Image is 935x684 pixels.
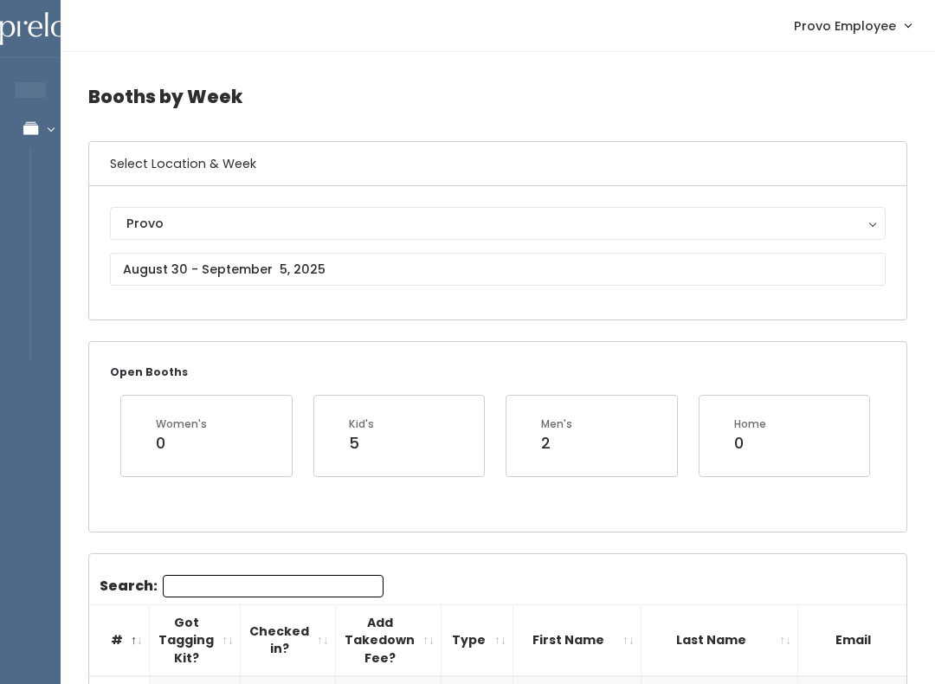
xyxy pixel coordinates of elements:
[88,73,907,120] h4: Booths by Week
[89,142,906,186] h6: Select Location & Week
[110,365,188,379] small: Open Booths
[541,432,572,455] div: 2
[777,7,928,44] a: Provo Employee
[150,604,241,676] th: Got Tagging Kit?: activate to sort column ascending
[513,604,642,676] th: First Name: activate to sort column ascending
[156,416,207,432] div: Women's
[156,432,207,455] div: 0
[100,575,384,597] label: Search:
[642,604,798,676] th: Last Name: activate to sort column ascending
[110,253,886,286] input: August 30 - September 5, 2025
[442,604,513,676] th: Type: activate to sort column ascending
[89,604,150,676] th: #: activate to sort column descending
[336,604,442,676] th: Add Takedown Fee?: activate to sort column ascending
[349,432,374,455] div: 5
[794,16,896,35] span: Provo Employee
[734,432,766,455] div: 0
[349,416,374,432] div: Kid's
[110,207,886,240] button: Provo
[798,604,926,676] th: Email: activate to sort column ascending
[126,214,869,233] div: Provo
[541,416,572,432] div: Men's
[241,604,336,676] th: Checked in?: activate to sort column ascending
[734,416,766,432] div: Home
[163,575,384,597] input: Search:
